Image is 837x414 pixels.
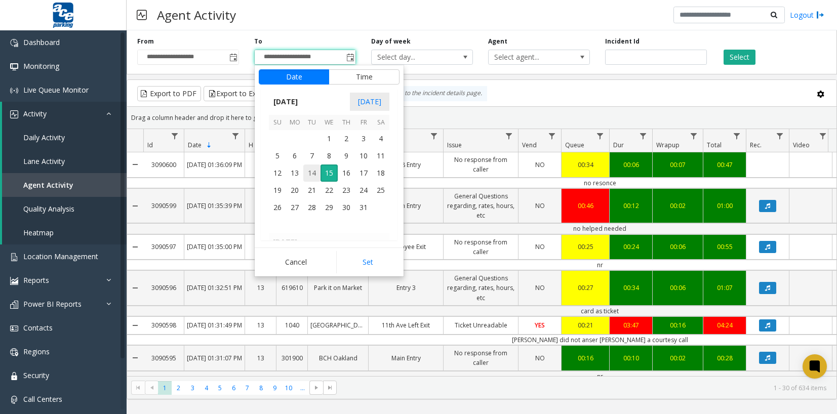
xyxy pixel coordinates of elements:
a: 00:02 [653,351,703,365]
a: 8008 Entry [369,157,443,172]
a: Queue Filter Menu [593,129,607,143]
a: 00:10 [610,351,652,365]
td: Friday, October 31, 2025 [355,199,372,216]
a: 3090599 [143,198,184,213]
td: Saturday, October 4, 2025 [372,130,389,147]
span: Go to the last page [326,384,334,392]
button: Time tab [329,69,400,85]
div: 00:25 [564,242,607,252]
span: 11 [372,147,389,164]
span: Wrapup [656,141,680,149]
div: 00:16 [564,353,607,363]
h3: Agent Activity [152,3,241,27]
a: Collapse Details [127,267,143,309]
span: Dashboard [23,37,60,47]
a: 619610 [276,280,307,295]
a: 3090598 [143,318,184,333]
th: Sa [372,115,389,131]
span: Page 5 [213,381,227,395]
a: Rec. Filter Menu [773,129,787,143]
span: Page 2 [172,381,185,395]
span: 27 [286,199,303,216]
a: Collapse Details [127,148,143,181]
span: 26 [269,199,286,216]
a: 301900 [276,351,307,365]
span: 19 [269,182,286,199]
a: 00:16 [653,318,703,333]
td: Wednesday, October 1, 2025 [321,130,338,147]
img: 'icon' [10,87,18,95]
a: No response from caller [444,346,518,370]
span: 7 [303,147,321,164]
td: Tuesday, October 7, 2025 [303,147,321,164]
a: Logout [790,10,824,20]
td: Sunday, October 12, 2025 [269,164,286,182]
span: [DATE] [350,93,389,111]
a: 00:34 [610,280,652,295]
span: 18 [372,164,389,182]
a: 1040 [276,318,307,333]
div: 01:00 [706,201,743,211]
td: Sunday, October 26, 2025 [269,199,286,216]
span: 2 [338,130,355,147]
td: Saturday, October 25, 2025 [372,182,389,199]
td: Wednesday, October 8, 2025 [321,147,338,164]
a: 00:25 [562,239,609,254]
img: 'icon' [10,396,18,404]
a: Id Filter Menu [168,129,182,143]
span: Issue [447,141,462,149]
a: Total Filter Menu [730,129,744,143]
span: Dur [613,141,624,149]
td: Monday, October 13, 2025 [286,164,303,182]
a: NO [519,239,561,254]
a: 00:28 [703,351,746,365]
img: 'icon' [10,372,18,380]
td: Tuesday, October 14, 2025 [303,164,321,182]
td: Friday, October 3, 2025 [355,130,372,147]
span: Sortable [205,141,213,149]
a: Quality Analysis [2,197,127,221]
a: Entry 3 [369,280,443,295]
td: Wednesday, October 29, 2025 [321,199,338,216]
span: Page 11 [296,381,309,395]
a: No response from caller [444,235,518,259]
a: NO [519,280,561,295]
label: From [137,37,154,46]
td: Monday, October 27, 2025 [286,199,303,216]
a: Vend Filter Menu [545,129,559,143]
span: 8 [321,147,338,164]
div: 00:55 [706,242,743,252]
a: Wrapup Filter Menu [687,129,701,143]
a: 00:24 [610,239,652,254]
div: 00:06 [655,242,700,252]
button: Set [336,251,400,273]
a: No response from caller [444,152,518,177]
span: Page 7 [241,381,254,395]
span: Heatmap [23,228,54,237]
a: 3090600 [143,157,184,172]
img: 'icon' [10,253,18,261]
td: Saturday, October 11, 2025 [372,147,389,164]
span: Go to the last page [323,381,337,395]
span: Video [793,141,810,149]
div: 00:02 [655,353,700,363]
span: NO [535,160,545,169]
a: General Questions regarding, rates, hours, etc [444,189,518,223]
div: 00:06 [612,160,650,170]
span: 3 [355,130,372,147]
td: Thursday, October 23, 2025 [338,182,355,199]
span: 31 [355,199,372,216]
span: 10 [355,147,372,164]
td: Tuesday, October 21, 2025 [303,182,321,199]
span: Lane Activity [23,156,65,166]
a: Collapse Details [127,185,143,227]
label: Agent [488,37,507,46]
th: Mo [286,115,303,131]
span: NO [535,242,545,251]
div: 00:24 [612,242,650,252]
th: [DATE] [269,233,389,251]
span: 14 [303,164,321,182]
img: 'icon' [10,348,18,356]
span: Security [23,370,49,380]
td: Tuesday, October 28, 2025 [303,199,321,216]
